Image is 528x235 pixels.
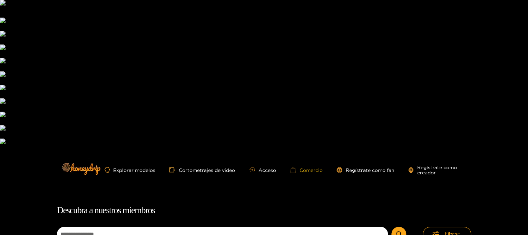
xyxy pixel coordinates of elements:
[336,167,394,173] a: Regístrate como fan
[169,167,179,173] span: cámara de vídeo
[2,37,4,40] font: S
[2,104,7,108] font: Oh
[2,63,4,67] font: A
[258,167,276,173] font: Acceso
[179,167,235,173] font: Cortometrajes de vídeo
[2,144,3,148] font: /
[57,154,105,185] a: logotipo de honeydrip
[408,165,471,175] a: Regístrate como creador
[113,167,155,173] font: Explorar modelos
[2,131,4,134] font: R
[57,205,155,215] font: Descubra a nuestros miembros
[57,154,105,183] img: logotipo de honeydrip
[249,167,276,173] a: Acceso
[2,117,17,121] font: Nosotros
[417,165,457,175] font: Regístrate como creador
[346,167,394,173] font: Regístrate como fan
[105,167,155,173] a: Explorar modelos
[2,50,4,54] font: E
[169,167,235,173] a: Cortometrajes de vídeo
[300,167,323,173] font: Comercio
[2,77,6,81] font: Tú
[2,23,4,27] font: V
[290,167,323,173] a: Comercio
[2,90,4,94] font: D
